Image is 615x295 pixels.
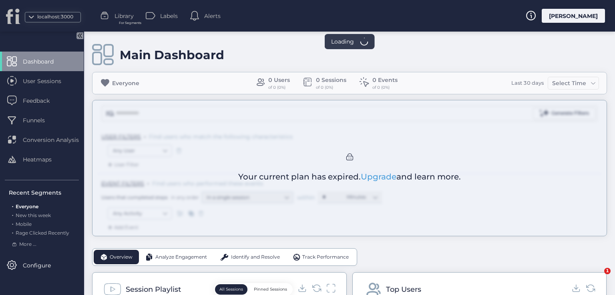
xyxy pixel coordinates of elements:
[331,37,354,46] span: Loading
[23,261,63,270] span: Configure
[12,211,13,218] span: .
[160,12,178,20] span: Labels
[23,155,64,164] span: Heatmaps
[23,96,62,105] span: Feedback
[12,202,13,209] span: .
[35,13,75,21] div: localhost:3000
[238,171,461,183] span: Your current plan has expired. and learn more.
[604,268,611,274] span: 1
[119,20,141,26] span: For Segments
[23,116,57,125] span: Funnels
[16,221,32,227] span: Mobile
[16,212,51,218] span: New this week
[23,136,91,144] span: Conversion Analysis
[19,241,36,248] span: More ...
[12,219,13,227] span: .
[12,228,13,236] span: .
[23,77,73,86] span: User Sessions
[9,188,79,197] div: Recent Segments
[542,9,605,23] div: [PERSON_NAME]
[588,268,607,287] iframe: Intercom live chat
[23,57,66,66] span: Dashboard
[115,12,134,20] span: Library
[361,172,396,181] a: Upgrade
[16,230,69,236] span: Rage Clicked Recently
[204,12,221,20] span: Alerts
[16,203,38,209] span: Everyone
